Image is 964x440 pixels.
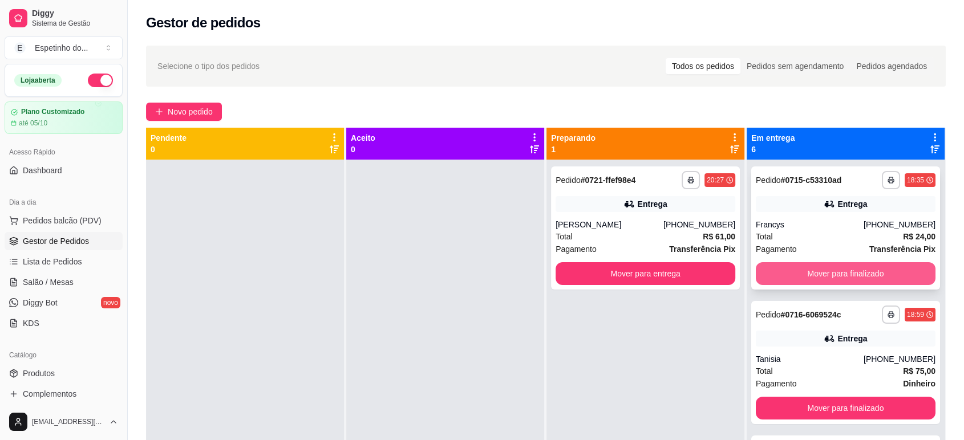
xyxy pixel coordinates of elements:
[551,144,596,155] p: 1
[5,252,123,271] a: Lista de Pedidos
[88,74,113,87] button: Alterar Status
[663,219,735,230] div: [PHONE_NUMBER]
[907,310,924,319] div: 18:59
[5,193,123,211] div: Dia a dia
[23,215,102,226] span: Pedidos balcão (PDV)
[32,417,104,426] span: [EMAIL_ADDRESS][DOMAIN_NAME]
[837,198,867,210] div: Entrega
[32,9,118,19] span: Diggy
[146,103,222,121] button: Novo pedido
[751,132,795,144] p: Em entrega
[351,132,375,144] p: Aceito
[864,219,935,230] div: [PHONE_NUMBER]
[168,105,213,118] span: Novo pedido
[155,108,163,116] span: plus
[23,317,39,329] span: KDS
[5,314,123,332] a: KDS
[5,273,123,291] a: Salão / Mesas
[23,235,89,247] span: Gestor de Pedidos
[707,176,724,185] div: 20:27
[5,36,123,59] button: Select a team
[666,58,740,74] div: Todos os pedidos
[551,132,596,144] p: Preparando
[23,256,82,267] span: Lista de Pedidos
[5,385,123,403] a: Complementos
[351,144,375,155] p: 0
[703,232,735,241] strong: R$ 61,00
[903,366,935,376] strong: R$ 75,00
[23,165,62,176] span: Dashboard
[837,333,867,344] div: Entrega
[756,219,864,230] div: Francys
[5,364,123,382] a: Produtos
[907,176,924,185] div: 18:35
[756,262,935,285] button: Mover para finalizado
[5,346,123,364] div: Catálogo
[14,74,62,87] div: Loja aberta
[556,219,663,230] div: [PERSON_NAME]
[740,58,850,74] div: Pedidos sem agendamento
[19,119,47,128] article: até 05/10
[5,101,123,134] a: Plano Customizadoaté 05/10
[5,408,123,435] button: [EMAIL_ADDRESS][DOMAIN_NAME]
[151,132,187,144] p: Pendente
[903,232,935,241] strong: R$ 24,00
[850,58,933,74] div: Pedidos agendados
[146,14,261,32] h2: Gestor de pedidos
[751,144,795,155] p: 6
[14,42,26,54] span: E
[151,144,187,155] p: 0
[5,5,123,32] a: DiggySistema de Gestão
[869,245,935,254] strong: Transferência Pix
[5,232,123,250] a: Gestor de Pedidos
[5,211,123,230] button: Pedidos balcão (PDV)
[32,19,118,28] span: Sistema de Gestão
[756,377,797,390] span: Pagamento
[669,245,735,254] strong: Transferência Pix
[556,230,573,243] span: Total
[556,243,597,255] span: Pagamento
[756,243,797,255] span: Pagamento
[23,388,76,400] span: Complementos
[21,108,84,116] article: Plano Customizado
[756,176,781,185] span: Pedido
[781,310,841,319] strong: # 0716-6069524c
[581,176,636,185] strong: # 0721-ffef98e4
[5,294,123,312] a: Diggy Botnovo
[5,143,123,161] div: Acesso Rápido
[756,353,864,365] div: Tanisia
[23,368,55,379] span: Produtos
[756,397,935,419] button: Mover para finalizado
[35,42,88,54] div: Espetinho do ...
[781,176,842,185] strong: # 0715-c53310ad
[756,365,773,377] span: Total
[864,353,935,365] div: [PHONE_NUMBER]
[903,379,935,388] strong: Dinheiro
[5,161,123,180] a: Dashboard
[556,176,581,185] span: Pedido
[556,262,735,285] button: Mover para entrega
[637,198,667,210] div: Entrega
[157,60,260,72] span: Selecione o tipo dos pedidos
[23,276,74,288] span: Salão / Mesas
[23,297,58,308] span: Diggy Bot
[756,230,773,243] span: Total
[756,310,781,319] span: Pedido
